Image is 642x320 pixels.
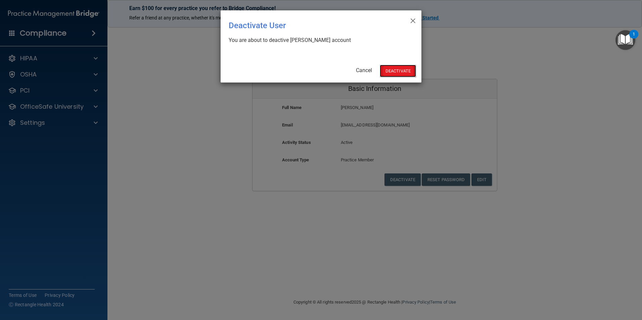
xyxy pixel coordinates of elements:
span: × [410,13,416,26]
div: Deactivate User [229,16,386,35]
button: Deactivate [380,65,416,77]
div: 1 [633,34,635,43]
a: Cancel [356,67,372,73]
div: You are about to deactive [PERSON_NAME] account [229,37,408,44]
button: Open Resource Center, 1 new notification [615,30,635,50]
